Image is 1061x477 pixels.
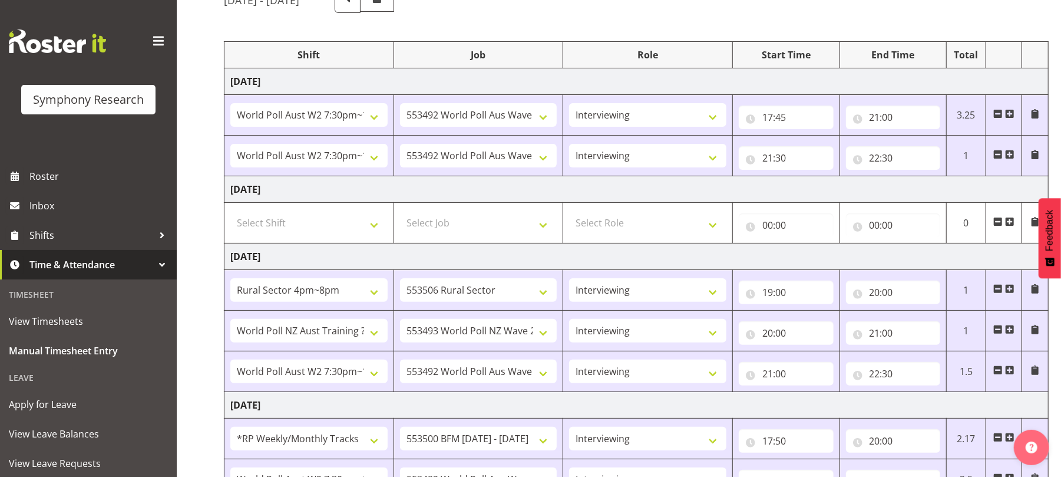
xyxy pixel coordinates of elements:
td: [DATE] [224,68,1049,95]
input: Click to select... [846,281,941,304]
div: Job [400,48,557,62]
td: [DATE] [224,244,1049,270]
span: Manual Timesheet Entry [9,342,168,360]
span: Feedback [1045,210,1055,251]
input: Click to select... [739,213,834,237]
span: View Leave Balances [9,425,168,443]
input: Click to select... [846,106,941,129]
span: Roster [29,167,171,185]
td: [DATE] [224,176,1049,203]
input: Click to select... [846,362,941,386]
span: Inbox [29,197,171,215]
span: Time & Attendance [29,256,153,274]
input: Click to select... [739,429,834,453]
span: Apply for Leave [9,396,168,413]
div: Total [953,48,980,62]
a: Apply for Leave [3,390,174,419]
div: End Time [846,48,941,62]
td: [DATE] [224,392,1049,419]
div: Role [569,48,726,62]
input: Click to select... [846,429,941,453]
img: help-xxl-2.png [1026,442,1037,453]
span: Shifts [29,226,153,244]
td: 0 [947,203,986,244]
div: Shift [230,48,388,62]
input: Click to select... [739,281,834,304]
td: 3.25 [947,95,986,136]
td: 2.17 [947,419,986,459]
span: View Timesheets [9,312,168,330]
input: Click to select... [739,146,834,170]
td: 1.5 [947,351,986,392]
div: Leave [3,366,174,390]
a: View Leave Balances [3,419,174,449]
div: Start Time [739,48,834,62]
div: Timesheet [3,282,174,307]
a: View Timesheets [3,307,174,336]
td: 1 [947,270,986,311]
input: Click to select... [846,146,941,170]
div: Symphony Research [33,91,144,108]
span: View Leave Requests [9,455,168,472]
a: Manual Timesheet Entry [3,336,174,366]
td: 1 [947,136,986,176]
img: Rosterit website logo [9,29,106,53]
input: Click to select... [846,321,941,345]
input: Click to select... [739,321,834,345]
input: Click to select... [739,106,834,129]
button: Feedback - Show survey [1039,198,1061,278]
input: Click to select... [739,362,834,386]
td: 1 [947,311,986,351]
input: Click to select... [846,213,941,237]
